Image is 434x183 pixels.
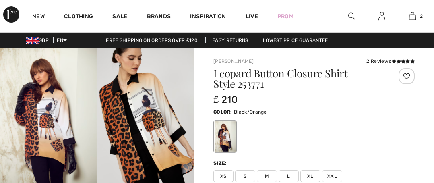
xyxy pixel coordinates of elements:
a: 2 [398,11,427,21]
a: New [32,13,45,21]
a: [PERSON_NAME] [213,58,254,64]
span: EN [57,37,67,43]
div: Size: [213,160,229,167]
img: search the website [348,11,355,21]
h1: Leopard Button Closure Shirt Style 253771 [213,68,381,89]
span: ₤ 210 [213,94,238,105]
img: 1ère Avenue [3,6,19,23]
a: Clothing [64,13,93,21]
img: My Info [378,11,385,21]
span: S [235,170,255,182]
a: Live [246,12,258,21]
span: XXL [322,170,342,182]
span: L [279,170,299,182]
span: Inspiration [190,13,226,21]
span: Color: [213,109,232,115]
span: 2 [420,12,423,20]
a: Sign In [372,11,392,21]
div: 2 Reviews [366,58,415,65]
a: Lowest Price Guarantee [256,37,335,43]
a: Free shipping on orders over ₤120 [99,37,204,43]
span: XL [300,170,320,182]
a: Prom [277,12,293,21]
a: Easy Returns [205,37,255,43]
div: Black/Orange [215,121,236,152]
img: My Bag [409,11,416,21]
a: Sale [112,13,127,21]
span: Black/Orange [234,109,267,115]
span: M [257,170,277,182]
a: Brands [147,13,171,21]
img: UK Pound [26,37,39,44]
span: GBP [26,37,52,43]
span: XS [213,170,234,182]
